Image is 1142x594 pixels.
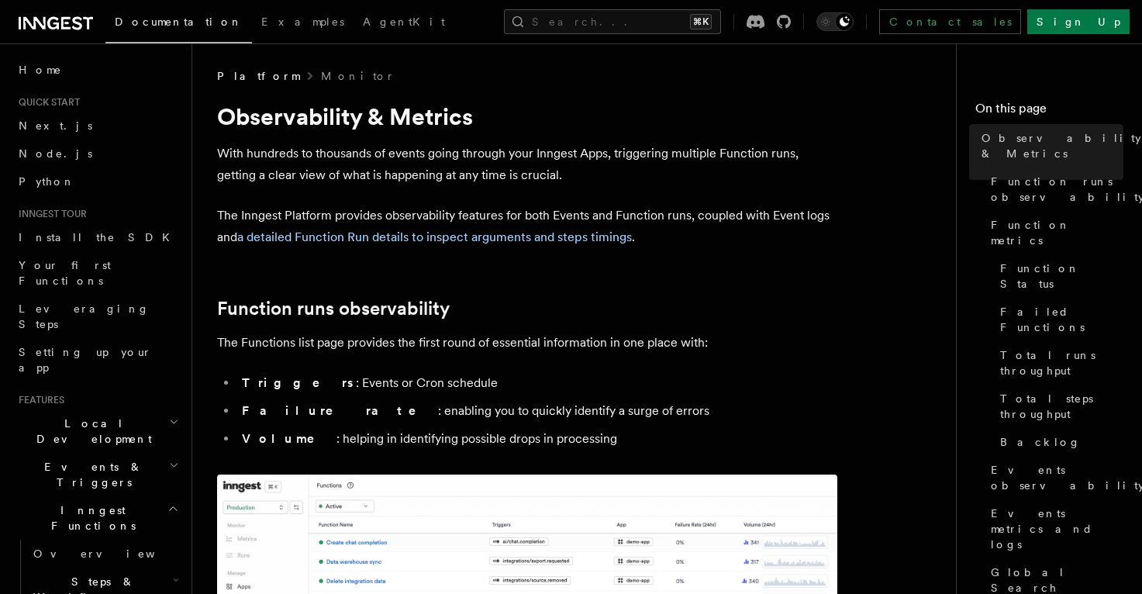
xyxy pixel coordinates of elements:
a: Observability & Metrics [975,124,1123,167]
span: Install the SDK [19,231,179,243]
a: Setting up your app [12,338,182,382]
a: Failed Functions [994,298,1123,341]
span: Failed Functions [1000,304,1123,335]
a: Function metrics [985,211,1123,254]
li: : enabling you to quickly identify a surge of errors [237,400,837,422]
span: Features [12,394,64,406]
p: With hundreds to thousands of events going through your Inngest Apps, triggering multiple Functio... [217,143,837,186]
strong: Failure rate [242,403,438,418]
a: Install the SDK [12,223,182,251]
h1: Observability & Metrics [217,102,837,130]
span: Home [19,62,62,78]
a: Sign Up [1027,9,1130,34]
span: Quick start [12,96,80,109]
a: Leveraging Steps [12,295,182,338]
a: Python [12,167,182,195]
p: The Functions list page provides the first round of essential information in one place with: [217,332,837,354]
strong: Volume [242,431,336,446]
a: Total steps throughput [994,385,1123,428]
span: AgentKit [363,16,445,28]
span: Inngest Functions [12,502,167,534]
span: Inngest tour [12,208,87,220]
span: Node.js [19,147,92,160]
span: Leveraging Steps [19,302,150,330]
span: Python [19,175,75,188]
span: Events & Triggers [12,459,169,490]
a: Next.js [12,112,182,140]
span: Function metrics [991,217,1123,248]
span: Documentation [115,16,243,28]
a: Overview [27,540,182,568]
span: Observability & Metrics [982,130,1141,161]
span: Events metrics and logs [991,506,1123,552]
a: AgentKit [354,5,454,42]
span: Overview [33,547,193,560]
a: Monitor [321,68,395,84]
a: Backlog [994,428,1123,456]
a: Home [12,56,182,84]
span: Setting up your app [19,346,152,374]
span: Function Status [1000,261,1123,292]
button: Local Development [12,409,182,453]
a: Total runs throughput [994,341,1123,385]
p: The Inngest Platform provides observability features for both Events and Function runs, coupled w... [217,205,837,248]
span: Total steps throughput [1000,391,1123,422]
span: Local Development [12,416,169,447]
span: Platform [217,68,299,84]
kbd: ⌘K [690,14,712,29]
a: a detailed Function Run details to inspect arguments and steps timings [237,230,632,244]
a: Function Status [994,254,1123,298]
li: : Events or Cron schedule [237,372,837,394]
button: Search...⌘K [504,9,721,34]
span: Total runs throughput [1000,347,1123,378]
a: Events metrics and logs [985,499,1123,558]
strong: Triggers [242,375,356,390]
span: Backlog [1000,434,1081,450]
a: Function runs observability [217,298,450,319]
span: Examples [261,16,344,28]
button: Inngest Functions [12,496,182,540]
li: : helping in identifying possible drops in processing [237,428,837,450]
a: Documentation [105,5,252,43]
button: Toggle dark mode [816,12,854,31]
h4: On this page [975,99,1123,124]
a: Your first Functions [12,251,182,295]
span: Your first Functions [19,259,111,287]
a: Contact sales [879,9,1021,34]
span: Next.js [19,119,92,132]
a: Function runs observability [985,167,1123,211]
button: Events & Triggers [12,453,182,496]
a: Node.js [12,140,182,167]
a: Events observability [985,456,1123,499]
a: Examples [252,5,354,42]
